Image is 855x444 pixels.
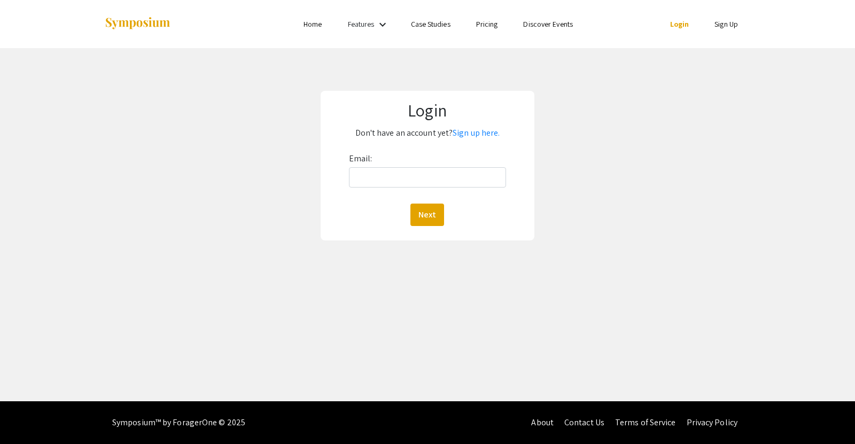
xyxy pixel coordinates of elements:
[476,19,498,29] a: Pricing
[453,127,500,138] a: Sign up here.
[564,417,604,428] a: Contact Us
[410,204,444,226] button: Next
[670,19,689,29] a: Login
[531,417,554,428] a: About
[329,124,526,142] p: Don't have an account yet?
[348,19,375,29] a: Features
[687,417,737,428] a: Privacy Policy
[349,150,372,167] label: Email:
[112,401,245,444] div: Symposium™ by ForagerOne © 2025
[714,19,738,29] a: Sign Up
[523,19,573,29] a: Discover Events
[376,18,389,31] mat-icon: Expand Features list
[411,19,450,29] a: Case Studies
[615,417,676,428] a: Terms of Service
[329,100,526,120] h1: Login
[104,17,171,31] img: Symposium by ForagerOne
[304,19,322,29] a: Home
